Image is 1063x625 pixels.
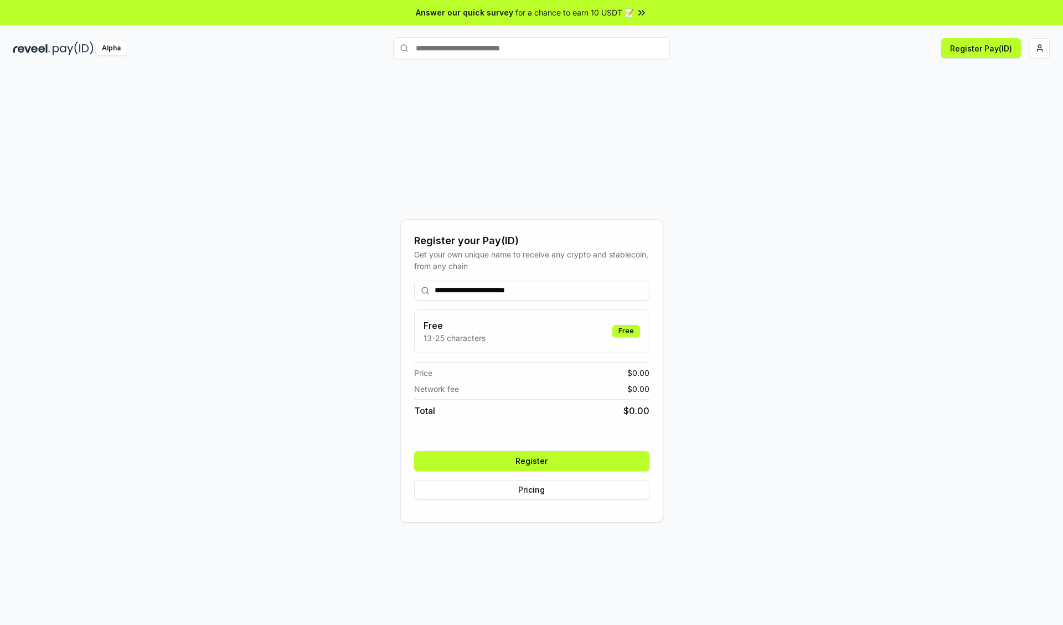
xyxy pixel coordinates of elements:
[53,42,94,55] img: pay_id
[13,42,50,55] img: reveel_dark
[424,319,486,332] h3: Free
[424,332,486,344] p: 13-25 characters
[627,383,649,395] span: $ 0.00
[623,404,649,417] span: $ 0.00
[416,7,513,18] span: Answer our quick survey
[612,325,640,337] div: Free
[414,367,432,379] span: Price
[515,7,634,18] span: for a chance to earn 10 USDT 📝
[96,42,127,55] div: Alpha
[627,367,649,379] span: $ 0.00
[414,383,459,395] span: Network fee
[414,480,649,500] button: Pricing
[414,233,649,249] div: Register your Pay(ID)
[414,249,649,272] div: Get your own unique name to receive any crypto and stablecoin, from any chain
[414,404,435,417] span: Total
[414,451,649,471] button: Register
[941,38,1021,58] button: Register Pay(ID)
